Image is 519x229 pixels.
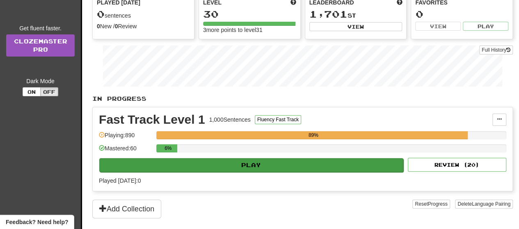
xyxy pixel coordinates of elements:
[99,113,205,126] div: Fast Track Level 1
[159,144,177,152] div: 6%
[428,201,448,207] span: Progress
[415,9,508,19] div: 0
[99,158,403,172] button: Play
[415,22,461,31] button: View
[6,77,75,85] div: Dark Mode
[115,23,118,29] strong: 0
[412,200,450,209] button: ResetProgress
[209,116,251,124] div: 1,000 Sentences
[309,9,402,20] div: st
[6,24,75,32] div: Get fluent faster.
[309,22,402,31] button: View
[99,131,152,145] div: Playing: 890
[479,45,513,54] button: Full History
[203,9,296,19] div: 30
[97,23,100,29] strong: 0
[472,201,510,207] span: Language Pairing
[99,177,141,184] span: Played [DATE]: 0
[159,131,468,139] div: 89%
[203,26,296,34] div: 3 more points to level 31
[92,95,513,103] p: In Progress
[6,34,75,57] a: ClozemasterPro
[255,115,301,124] button: Fluency Fast Track
[463,22,508,31] button: Play
[455,200,513,209] button: DeleteLanguage Pairing
[97,9,190,20] div: sentences
[40,87,58,96] button: Off
[309,8,348,20] span: 1,701
[6,218,68,226] span: Open feedback widget
[99,144,152,158] div: Mastered: 60
[408,158,506,172] button: Review (20)
[97,22,190,30] div: New / Review
[92,200,161,218] button: Add Collection
[97,8,105,20] span: 0
[23,87,41,96] button: On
